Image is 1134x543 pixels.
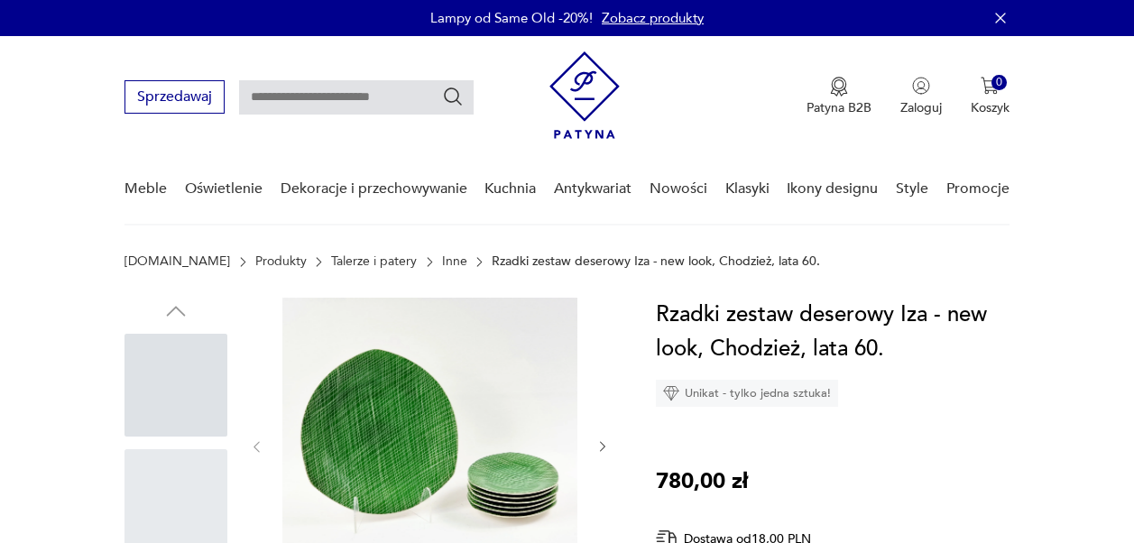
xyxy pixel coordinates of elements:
div: Unikat - tylko jedna sztuka! [656,380,838,407]
a: Sprzedawaj [124,92,225,105]
a: Ikona medaluPatyna B2B [807,77,871,116]
a: Style [896,154,928,224]
a: Talerze i patery [331,254,417,269]
a: Ikony designu [787,154,878,224]
div: 0 [991,75,1007,90]
a: Zobacz produkty [602,9,704,27]
a: Promocje [946,154,1010,224]
p: Zaloguj [900,99,942,116]
img: Ikona medalu [830,77,848,97]
a: Oświetlenie [185,154,263,224]
img: Patyna - sklep z meblami i dekoracjami vintage [549,51,620,139]
a: Meble [124,154,167,224]
p: Rzadki zestaw deserowy Iza - new look, Chodzież, lata 60. [492,254,820,269]
a: Produkty [255,254,307,269]
a: Klasyki [725,154,770,224]
p: Koszyk [971,99,1010,116]
img: Ikonka użytkownika [912,77,930,95]
button: Patyna B2B [807,77,871,116]
a: [DOMAIN_NAME] [124,254,230,269]
p: Lampy od Same Old -20%! [430,9,593,27]
a: Antykwariat [554,154,632,224]
button: Szukaj [442,86,464,107]
p: Patyna B2B [807,99,871,116]
a: Inne [442,254,467,269]
a: Nowości [650,154,707,224]
h1: Rzadki zestaw deserowy Iza - new look, Chodzież, lata 60. [656,298,1010,366]
button: Zaloguj [900,77,942,116]
a: Dekoracje i przechowywanie [281,154,467,224]
p: 780,00 zł [656,465,748,499]
img: Ikona diamentu [663,385,679,401]
img: Ikona koszyka [981,77,999,95]
button: 0Koszyk [971,77,1010,116]
button: Sprzedawaj [124,80,225,114]
a: Kuchnia [484,154,536,224]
